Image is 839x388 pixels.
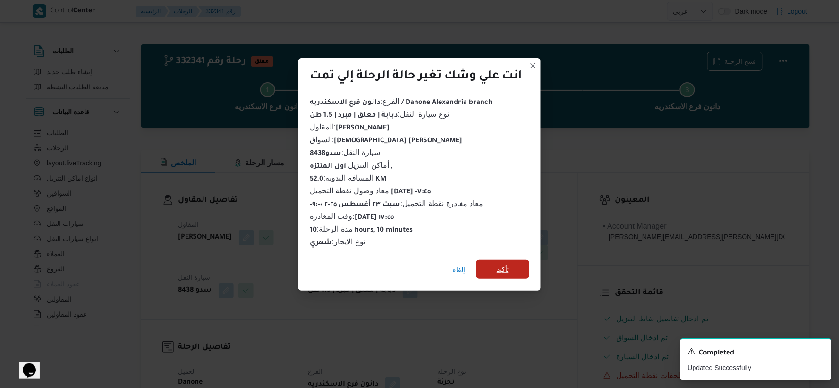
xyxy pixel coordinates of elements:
b: سبت ٢٣ أغسطس ٢٠٢٥ ٠٩:٠٠ [310,201,400,209]
button: تأكيد [476,260,529,279]
span: نوع سيارة النقل : [310,110,449,118]
div: انت علي وشك تغير حالة الرحلة إلي تمت [310,69,522,85]
iframe: chat widget [9,350,40,379]
b: [DATE] ١٧:٥٥ [355,214,394,222]
span: أماكن التنزيل : [310,161,392,169]
span: معاد مغادرة نقطة التحميل : [310,199,483,207]
span: سيارة النقل : [310,148,380,156]
span: الفرع : [310,97,492,105]
b: دانون فرع الاسكندريه / Danone Alexandria branch [310,99,492,107]
span: المسافه اليدويه : [310,174,386,182]
b: [PERSON_NAME] [336,125,390,132]
button: Closes this modal window [527,60,539,71]
b: دبابة | مغلق | مبرد | 1.5 طن [310,112,398,120]
p: Updated Successfully [688,363,824,373]
b: اول المنتزه , [310,163,392,171]
div: Notification [688,347,824,359]
span: وقت المغادره : [310,212,394,220]
span: نوع الايجار : [310,238,365,246]
b: [DEMOGRAPHIC_DATA] [PERSON_NAME] [334,138,462,145]
b: سدو8438 [310,150,341,158]
span: مدة الرحلة : [310,225,413,233]
span: إلغاء [453,264,465,276]
b: شهري [310,240,332,247]
span: Completed [699,348,735,359]
b: 10 hours, 10 minutes [310,227,413,234]
span: السواق : [310,136,462,144]
span: معاد وصول نقطة التحميل : [310,187,431,195]
span: تأكيد [497,264,509,275]
span: المقاول : [310,123,390,131]
b: [DATE] ٠٧:٤٥ [391,189,431,196]
button: إلغاء [449,260,469,279]
b: 52.0 KM [310,176,386,183]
